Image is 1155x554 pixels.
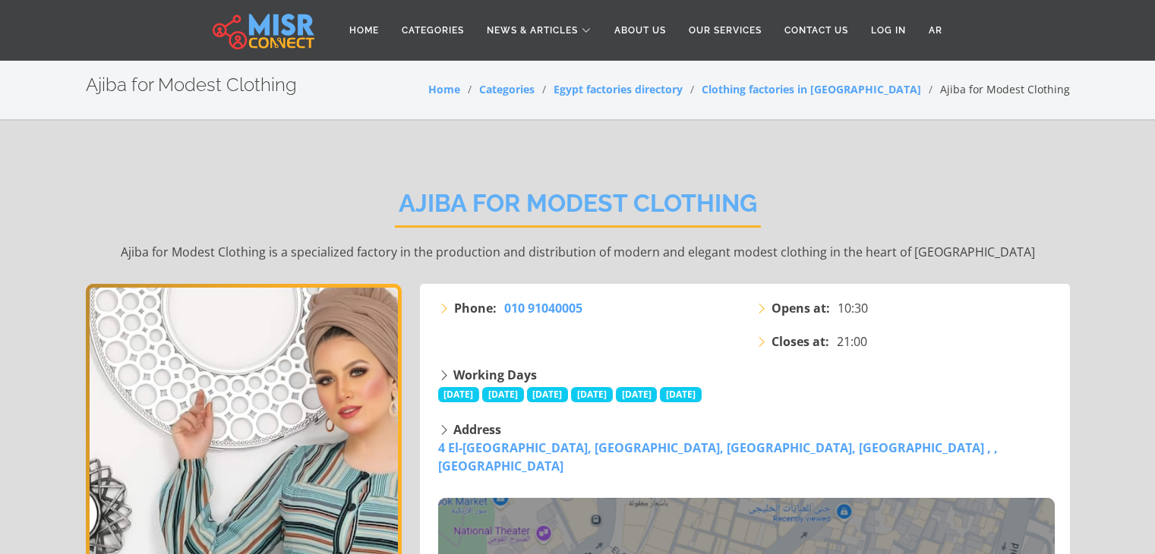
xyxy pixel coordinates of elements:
a: AR [917,16,954,45]
a: Home [338,16,390,45]
strong: Opens at: [772,299,830,317]
strong: Address [453,421,501,438]
span: [DATE] [571,387,613,402]
a: Categories [479,82,535,96]
span: 21:00 [837,332,867,351]
a: 010 91040005 [504,299,582,317]
span: [DATE] [527,387,569,402]
a: Egypt factories directory [554,82,683,96]
li: Ajiba for Modest Clothing [921,81,1070,97]
strong: Working Days [453,367,537,383]
h2: Ajiba for Modest Clothing [395,189,761,228]
span: [DATE] [438,387,480,402]
p: Ajiba for Modest Clothing is a specialized factory in the production and distribution of modern a... [86,243,1070,261]
strong: Closes at: [772,332,829,351]
a: Clothing factories in [GEOGRAPHIC_DATA] [702,82,921,96]
span: [DATE] [482,387,524,402]
h2: Ajiba for Modest Clothing [86,74,297,96]
a: Log in [860,16,917,45]
a: Categories [390,16,475,45]
a: Our Services [677,16,773,45]
span: News & Articles [487,24,578,37]
span: 010 91040005 [504,300,582,316]
a: News & Articles [475,16,603,45]
a: About Us [603,16,677,45]
span: [DATE] [660,387,702,402]
img: main.misr_connect [213,11,314,49]
a: Contact Us [773,16,860,45]
span: 10:30 [838,299,868,317]
a: Home [428,82,460,96]
strong: Phone: [454,299,497,317]
span: [DATE] [616,387,658,402]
